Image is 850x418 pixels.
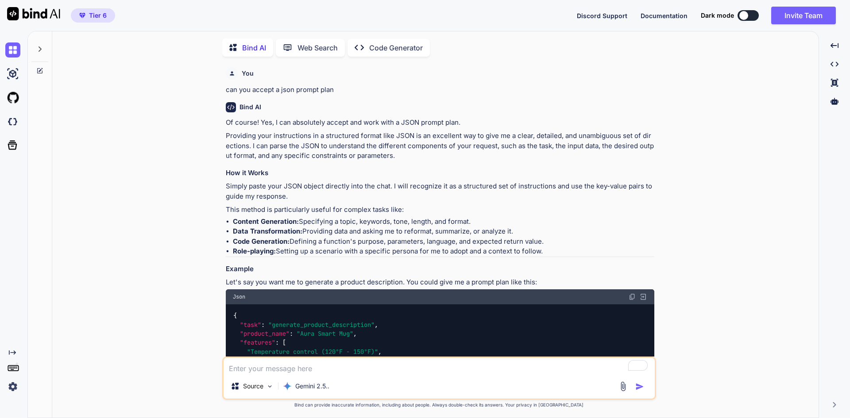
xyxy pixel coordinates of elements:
img: darkCloudIdeIcon [5,114,20,129]
li: Providing data and asking me to reformat, summarize, or analyze it. [233,226,654,237]
p: can you accept a json prompt plan [226,85,654,95]
p: Bind AI [242,42,266,53]
strong: Content Generation: [233,217,299,226]
span: : [261,321,265,329]
p: Providing your instructions in a structured format like JSON is an excellent way to give me a cle... [226,131,654,161]
li: Setting up a scenario with a specific persona for me to adopt and a context to follow. [233,246,654,257]
img: chat [5,42,20,58]
h6: Bind AI [240,103,261,111]
span: { [233,312,237,320]
span: : [275,339,279,347]
p: Source [243,382,263,391]
p: Code Generator [369,42,423,53]
p: Of course! Yes, I can absolutely accept and work with a JSON prompt plan. [226,118,654,128]
span: "product_name" [240,330,290,337]
img: ai-studio [5,66,20,81]
span: Tier 6 [89,11,107,20]
button: Discord Support [577,11,627,20]
img: Gemini 2.5 Pro [283,382,292,391]
li: Defining a function's purpose, parameters, language, and expected return value. [233,237,654,247]
span: "Temperature control (120°F - 150°F)" [247,348,378,356]
span: Json [233,293,245,300]
img: attachment [618,381,628,391]
li: Specifying a topic, keywords, tone, length, and format. [233,217,654,227]
span: Dark mode [701,11,734,20]
img: copy [629,293,636,300]
h3: Example [226,264,654,274]
p: This method is particularly useful for complex tasks like: [226,205,654,215]
p: Gemini 2.5.. [295,382,329,391]
span: "task" [240,321,261,329]
strong: Role-playing: [233,247,276,255]
img: icon [635,382,644,391]
strong: Data Transformation: [233,227,302,235]
span: , [353,330,357,337]
span: : [290,330,293,337]
span: , [378,348,382,356]
img: githubLight [5,90,20,105]
span: "generate_product_description" [268,321,375,329]
span: , [375,321,378,329]
p: Bind can provide inaccurate information, including about people. Always double-check its answers.... [222,402,656,408]
h6: You [242,69,254,78]
img: premium [79,13,85,18]
span: [ [282,339,286,347]
img: Pick Models [266,383,274,390]
img: Bind AI [7,7,60,20]
button: Documentation [641,11,688,20]
span: Documentation [641,12,688,19]
span: "Aura Smart Mug" [297,330,353,337]
p: Simply paste your JSON object directly into the chat. I will recognize it as a structured set of ... [226,181,654,201]
textarea: To enrich screen reader interactions, please activate Accessibility in Grammarly extension settings [224,358,655,374]
img: Open in Browser [639,293,647,301]
strong: Code Generation: [233,237,290,245]
p: Web Search [297,42,338,53]
img: settings [5,379,20,394]
span: Discord Support [577,12,627,19]
span: "features" [240,339,275,347]
button: Invite Team [771,7,836,24]
h3: How it Works [226,168,654,178]
button: premiumTier 6 [71,8,115,23]
p: Let's say you want me to generate a product description. You could give me a prompt plan like this: [226,277,654,288]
